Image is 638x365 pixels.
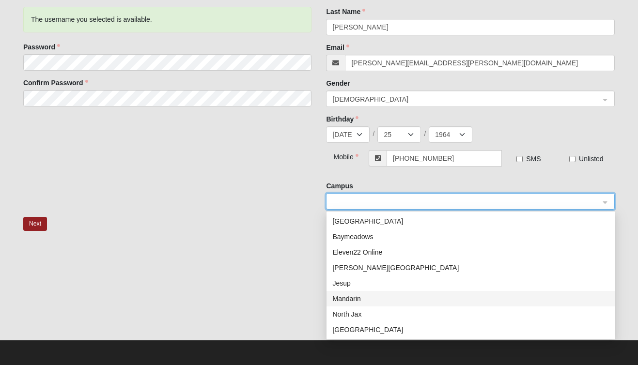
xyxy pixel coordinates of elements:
label: Campus [326,181,353,191]
div: Eleven22 Online [327,244,615,260]
div: North Jax [332,309,609,319]
label: Password [23,42,60,52]
div: Baymeadows [327,229,615,244]
input: SMS [516,156,523,162]
span: Unlisted [579,155,604,163]
div: The username you selected is available. [23,7,312,32]
div: Jesup [332,278,609,289]
div: [GEOGRAPHIC_DATA] [332,324,609,335]
div: Orange Park [327,322,615,337]
label: Email [326,43,349,52]
div: Jesup [327,275,615,291]
div: Arlington [327,213,615,229]
div: Mandarin [332,293,609,304]
span: SMS [526,155,541,163]
span: Female [332,94,600,105]
span: / [424,129,426,138]
input: Unlisted [569,156,576,162]
label: Gender [326,78,350,88]
div: Eleven22 Online [332,247,609,258]
div: Fleming Island [327,260,615,275]
div: [PERSON_NAME][GEOGRAPHIC_DATA] [332,262,609,273]
div: Mobile [326,150,350,162]
span: / [373,129,374,138]
label: Birthday [326,114,358,124]
div: Baymeadows [332,231,609,242]
button: Next [23,217,47,231]
label: Last Name [326,7,365,16]
div: North Jax [327,306,615,322]
div: Mandarin [327,291,615,306]
div: [GEOGRAPHIC_DATA] [332,216,609,227]
label: Confirm Password [23,78,88,88]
